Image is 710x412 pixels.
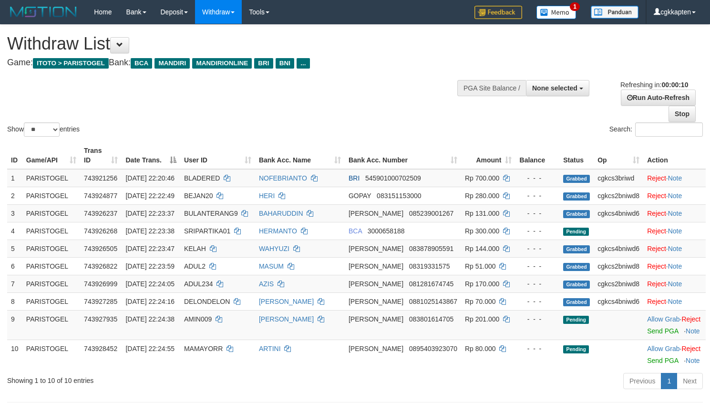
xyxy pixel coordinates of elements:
span: [DATE] 22:24:55 [125,345,174,352]
th: Action [643,142,706,169]
a: Note [668,192,682,200]
td: 7 [7,275,22,292]
th: Amount: activate to sort column ascending [461,142,515,169]
div: PGA Site Balance / [457,80,526,96]
span: [PERSON_NAME] [349,262,403,270]
a: Allow Grab [647,345,679,352]
td: 2 [7,187,22,204]
td: · [643,169,706,187]
th: Bank Acc. Name: activate to sort column ascending [255,142,345,169]
span: [PERSON_NAME] [349,210,403,217]
span: [PERSON_NAME] [349,345,403,352]
th: Op: activate to sort column ascending [594,142,643,169]
span: Copy 085239001267 to clipboard [409,210,453,217]
span: Copy 083878905591 to clipboard [409,245,453,252]
span: BLADERED [184,174,220,182]
a: Note [686,327,700,335]
a: HERMANTO [259,227,297,235]
span: Rp 201.000 [465,315,499,323]
span: Copy 545901000702509 to clipboard [365,174,421,182]
td: · [643,310,706,340]
span: [DATE] 22:22:49 [125,192,174,200]
a: BAHARUDDIN [259,210,303,217]
a: Reject [647,227,666,235]
a: Note [668,174,682,182]
div: - - - [519,209,556,218]
span: Copy 08319331575 to clipboard [409,262,450,270]
span: [PERSON_NAME] [349,280,403,288]
th: User ID: activate to sort column ascending [180,142,255,169]
label: Show entries [7,122,80,137]
a: Reject [647,174,666,182]
span: Rp 300.000 [465,227,499,235]
td: PARISTOGEL [22,169,80,187]
a: Reject [647,262,666,270]
th: Balance [515,142,559,169]
th: ID [7,142,22,169]
td: 8 [7,292,22,310]
a: Send PGA [647,327,678,335]
a: Stop [669,106,696,122]
img: MOTION_logo.png [7,5,80,19]
span: Pending [563,316,589,324]
td: cgkcs2bniwd8 [594,187,643,204]
span: [PERSON_NAME] [349,315,403,323]
a: [PERSON_NAME] [259,298,314,305]
strong: 00:00:10 [661,81,688,89]
span: BRI [349,174,360,182]
span: Refreshing in: [620,81,688,89]
td: 5 [7,240,22,257]
span: Copy 081281674745 to clipboard [409,280,453,288]
span: Rp 70.000 [465,298,496,305]
a: Reject [647,210,666,217]
span: [PERSON_NAME] [349,298,403,305]
a: Reject [647,245,666,252]
span: 743926999 [84,280,117,288]
a: Note [668,298,682,305]
span: 743928452 [84,345,117,352]
span: [DATE] 22:24:16 [125,298,174,305]
h4: Game: Bank: [7,58,464,68]
a: Send PGA [647,357,678,364]
a: Previous [623,373,661,389]
a: ARTINI [259,345,281,352]
span: MANDIRIONLINE [192,58,252,69]
span: Grabbed [563,210,590,218]
a: NOFEBRIANTO [259,174,307,182]
td: cgkcs3briwd [594,169,643,187]
span: Grabbed [563,175,590,183]
td: 10 [7,340,22,369]
th: Bank Acc. Number: activate to sort column ascending [345,142,461,169]
th: Date Trans.: activate to sort column descending [122,142,180,169]
span: MANDIRI [154,58,190,69]
span: Pending [563,228,589,236]
span: [DATE] 22:23:47 [125,245,174,252]
td: · [643,292,706,310]
span: · [647,345,681,352]
td: PARISTOGEL [22,257,80,275]
a: Note [668,245,682,252]
span: Rp 280.000 [465,192,499,200]
td: · [643,240,706,257]
span: ADUL234 [184,280,213,288]
td: 3 [7,204,22,222]
select: Showentries [24,122,60,137]
span: 743926505 [84,245,117,252]
span: 743921256 [84,174,117,182]
span: KELAH [184,245,206,252]
td: · [643,187,706,204]
span: 743924877 [84,192,117,200]
td: PARISTOGEL [22,222,80,240]
td: cgkcs2bniwd8 [594,257,643,275]
a: Reject [647,192,666,200]
span: ... [297,58,309,69]
td: · [643,204,706,222]
th: Trans ID: activate to sort column ascending [80,142,122,169]
h1: Withdraw List [7,34,464,53]
button: None selected [526,80,589,96]
td: PARISTOGEL [22,310,80,340]
span: 743927935 [84,315,117,323]
a: 1 [661,373,677,389]
div: - - - [519,344,556,353]
th: Game/API: activate to sort column ascending [22,142,80,169]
